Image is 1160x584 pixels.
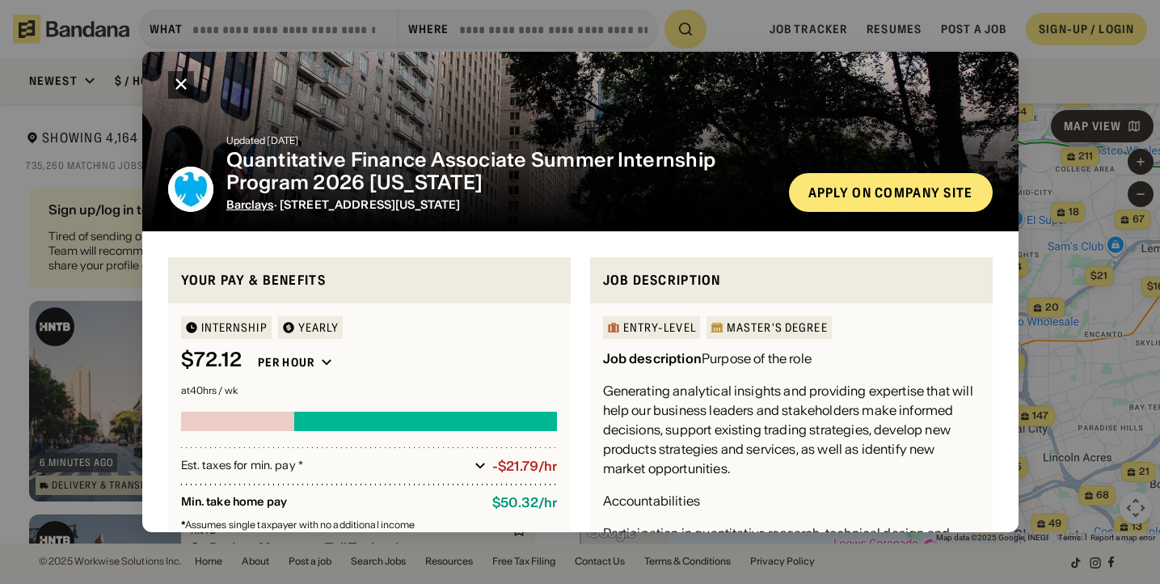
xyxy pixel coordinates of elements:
div: Internship [201,322,268,333]
div: Job description [603,350,702,366]
div: Job Description [603,270,980,290]
div: -$21.79/hr [492,459,558,474]
img: Barclays logo [168,167,213,212]
div: Accountabilities [603,491,701,510]
div: Generating analytical insights and providing expertise that will help our business leaders and st... [603,381,980,478]
div: · [STREET_ADDRESS][US_STATE] [226,198,776,212]
div: Est. taxes for min. pay * [181,458,468,474]
div: YEARLY [298,322,340,333]
div: $ 72.12 [181,349,242,372]
div: Apply on company site [808,186,973,199]
div: Master's Degree [727,322,828,333]
div: $ 50.32 / hr [492,495,557,510]
span: Barclays [226,197,274,212]
div: at 40 hrs / wk [181,386,558,396]
div: Per hour [258,355,314,370]
div: Purpose of the role [603,349,812,368]
div: Assumes single taxpayer with no additional income [181,520,558,530]
div: Min. take home pay [181,495,480,510]
div: Your pay & benefits [181,270,558,290]
div: Entry-Level [623,322,696,333]
div: Updated [DATE] [226,136,776,146]
div: Quantitative Finance Associate Summer Internship Program 2026 [US_STATE] [226,149,776,196]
